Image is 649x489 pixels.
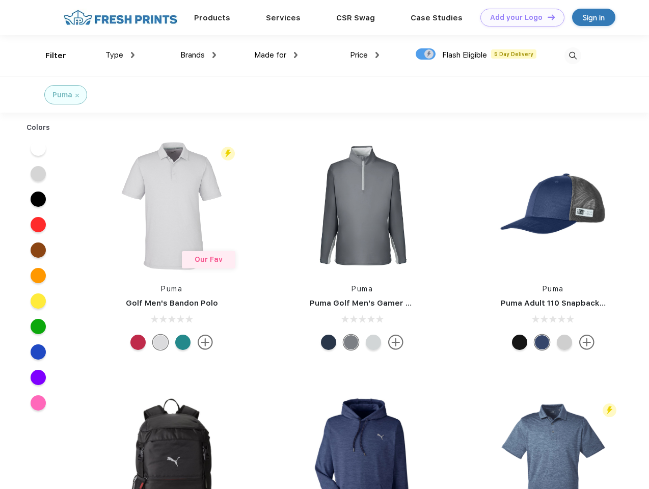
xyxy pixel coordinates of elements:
img: more.svg [388,335,403,350]
a: Puma [543,285,564,293]
a: CSR Swag [336,13,375,22]
div: Quiet Shade [343,335,359,350]
div: Green Lagoon [175,335,191,350]
img: dropdown.png [212,52,216,58]
div: Filter [45,50,66,62]
img: func=resize&h=266 [485,138,621,274]
img: dropdown.png [294,52,298,58]
div: Colors [19,122,58,133]
span: Type [105,50,123,60]
img: more.svg [579,335,594,350]
div: High Rise [366,335,381,350]
div: Navy Blazer [321,335,336,350]
img: more.svg [198,335,213,350]
a: Puma [161,285,182,293]
a: Golf Men's Bandon Polo [126,298,218,308]
img: dropdown.png [131,52,134,58]
span: Price [350,50,368,60]
img: flash_active_toggle.svg [221,147,235,160]
span: Our Fav [195,255,223,263]
div: Quarry Brt Whit [557,335,572,350]
span: Brands [180,50,205,60]
a: Products [194,13,230,22]
a: Sign in [572,9,615,26]
img: func=resize&h=266 [104,138,239,274]
img: fo%20logo%202.webp [61,9,180,26]
div: Peacoat with Qut Shd [534,335,550,350]
span: 5 Day Delivery [491,49,536,59]
img: filter_cancel.svg [75,94,79,97]
div: Sign in [583,12,605,23]
span: Flash Eligible [442,50,487,60]
a: Services [266,13,301,22]
div: Add your Logo [490,13,543,22]
img: DT [548,14,555,20]
div: Ski Patrol [130,335,146,350]
span: Made for [254,50,286,60]
img: func=resize&h=266 [294,138,430,274]
div: Puma [52,90,72,100]
div: High Rise [153,335,168,350]
img: desktop_search.svg [564,47,581,64]
a: Puma Golf Men's Gamer Golf Quarter-Zip [310,298,471,308]
img: dropdown.png [375,52,379,58]
img: flash_active_toggle.svg [603,403,616,417]
div: Pma Blk with Pma Blk [512,335,527,350]
a: Puma [351,285,373,293]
